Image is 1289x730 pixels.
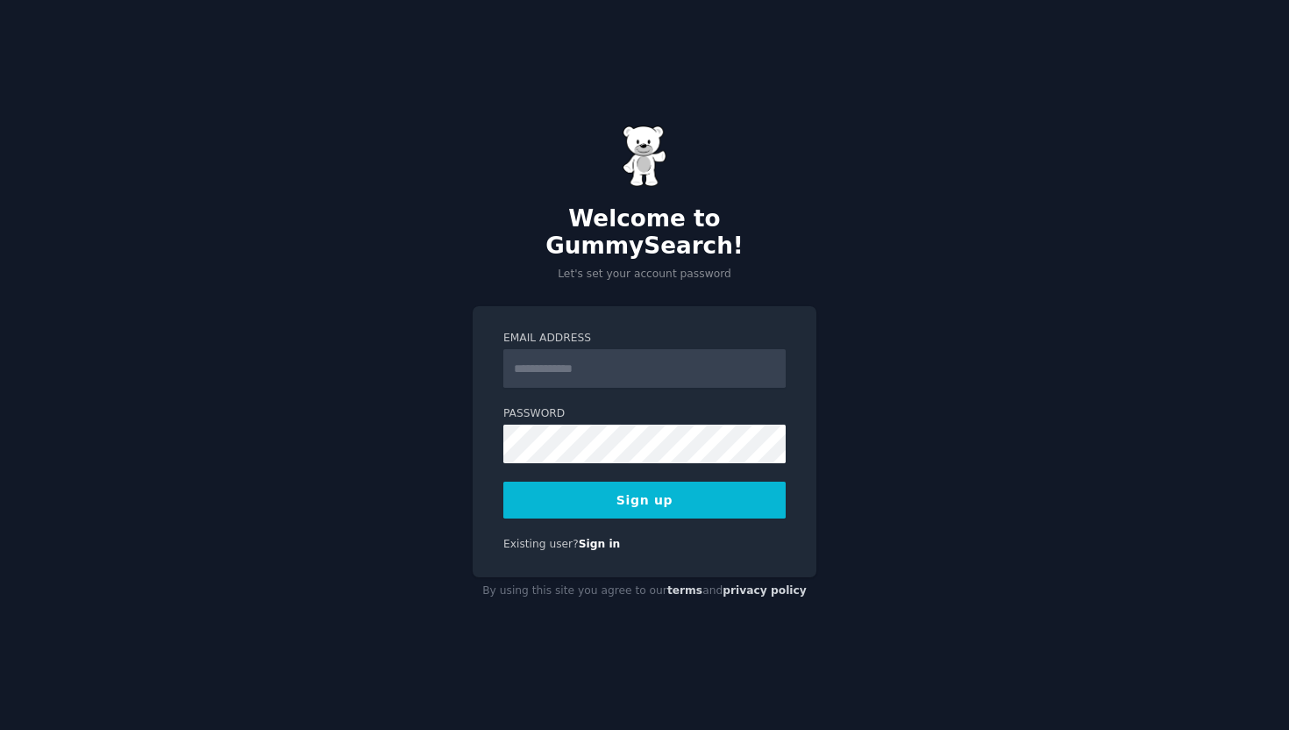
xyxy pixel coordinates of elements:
h2: Welcome to GummySearch! [473,205,816,261]
a: privacy policy [723,584,807,597]
label: Password [503,406,786,422]
a: terms [667,584,702,597]
img: Gummy Bear [623,125,666,187]
p: Let's set your account password [473,267,816,283]
label: Email Address [503,331,786,347]
button: Sign up [503,482,786,519]
a: Sign in [579,538,621,550]
span: Existing user? [503,538,579,550]
div: By using this site you agree to our and [473,577,816,605]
